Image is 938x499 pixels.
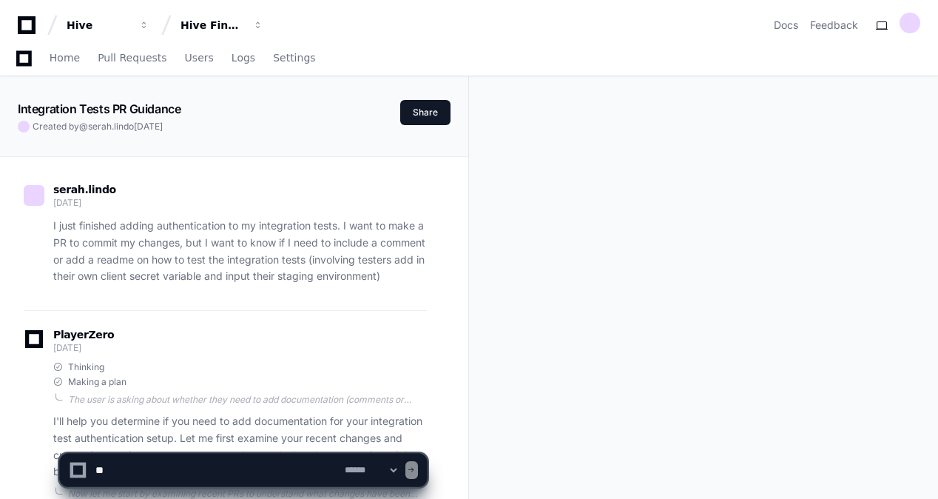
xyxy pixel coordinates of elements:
[53,184,116,195] span: serah.lindo
[774,18,798,33] a: Docs
[185,41,214,76] a: Users
[98,41,166,76] a: Pull Requests
[68,394,427,406] div: The user is asking about whether they need to add documentation (comments or README) for their in...
[88,121,134,132] span: serah.lindo
[53,330,114,339] span: PlayerZero
[53,218,427,285] p: I just finished adding authentication to my integration tests. I want to make a PR to commit my c...
[400,100,451,125] button: Share
[53,413,427,480] p: I'll help you determine if you need to add documentation for your integration test authentication...
[53,342,81,353] span: [DATE]
[180,18,244,33] div: Hive Financial Systems
[68,376,126,388] span: Making a plan
[79,121,88,132] span: @
[50,53,80,62] span: Home
[134,121,163,132] span: [DATE]
[53,197,81,208] span: [DATE]
[232,41,255,76] a: Logs
[67,18,130,33] div: Hive
[185,53,214,62] span: Users
[68,361,104,373] span: Thinking
[273,53,315,62] span: Settings
[273,41,315,76] a: Settings
[810,18,858,33] button: Feedback
[61,12,155,38] button: Hive
[175,12,269,38] button: Hive Financial Systems
[33,121,163,133] span: Created by
[232,53,255,62] span: Logs
[18,101,180,116] app-text-character-animate: Integration Tests PR Guidance
[98,53,166,62] span: Pull Requests
[50,41,80,76] a: Home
